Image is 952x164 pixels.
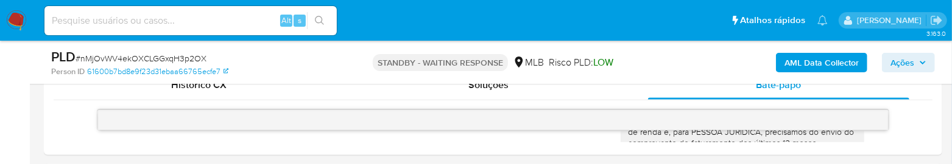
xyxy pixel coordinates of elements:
span: Bate-papo [756,78,801,92]
span: Alt [281,15,291,26]
p: STANDBY - WAITING RESPONSE [373,54,508,71]
b: AML Data Collector [785,53,859,72]
button: Ações [882,53,935,72]
input: Pesquise usuários ou casos... [44,13,337,29]
span: 3.163.0 [926,29,946,38]
button: AML Data Collector [776,53,867,72]
a: 61600b7bd8e9f23d31ebaa66765ecfe7 [87,66,228,77]
span: s [298,15,301,26]
span: Risco PLD: [549,56,613,69]
b: Person ID [51,66,85,77]
p: alessandra.barbosa@mercadopago.com [857,15,926,26]
b: PLD [51,47,76,66]
a: Notificações [817,15,828,26]
span: Ações [890,53,914,72]
button: search-icon [307,12,332,29]
span: Histórico CX [171,78,227,92]
span: LOW [593,55,613,69]
div: MLB [513,56,544,69]
a: Sair [930,14,943,27]
span: # nMjOvWV4ekOXCLGGxqH3p2OX [76,52,206,64]
span: Atalhos rápidos [740,14,805,27]
span: Soluções [468,78,509,92]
